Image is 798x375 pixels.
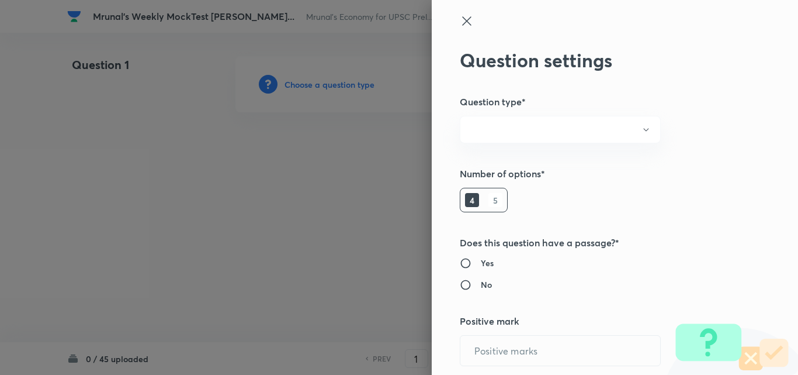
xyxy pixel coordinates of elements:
h6: Yes [481,257,494,269]
h5: Does this question have a passage?* [460,236,731,250]
h6: 4 [465,193,479,207]
h6: 5 [488,193,502,207]
h2: Question settings [460,49,731,71]
input: Positive marks [460,336,660,366]
h5: Question type* [460,95,731,109]
h5: Number of options* [460,167,731,181]
h6: No [481,278,492,291]
h5: Positive mark [460,314,731,328]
